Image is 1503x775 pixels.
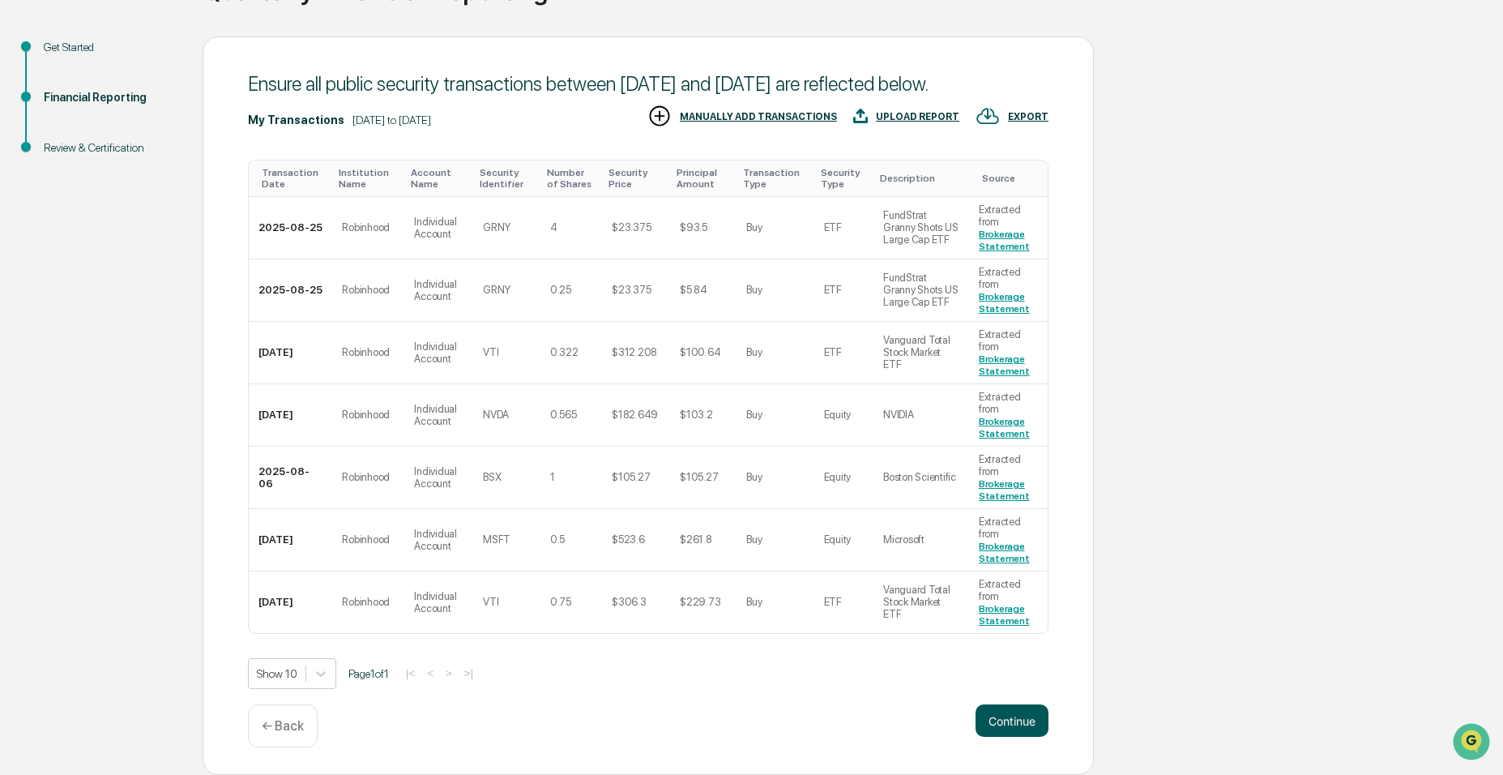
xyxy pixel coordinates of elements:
[680,471,718,483] div: $105.27
[342,533,390,546] div: Robinhood
[824,221,842,233] div: ETF
[550,471,555,483] div: 1
[680,221,707,233] div: $93.5
[821,167,867,190] div: Toggle SortBy
[746,409,762,421] div: Buy
[248,113,344,126] div: My Transactions
[342,346,390,358] div: Robinhood
[883,533,924,546] div: Microsoft
[746,596,762,608] div: Buy
[979,541,1030,564] a: Brokerage Statement
[876,111,959,122] div: UPLOAD REPORT
[32,235,102,251] span: Data Lookup
[404,322,473,384] td: Individual Account
[746,533,762,546] div: Buy
[262,167,326,190] div: Toggle SortBy
[883,584,959,620] div: Vanguard Total Stock Market ETF
[677,167,730,190] div: Toggle SortBy
[550,533,565,546] div: 0.5
[44,139,177,156] div: Review & Certification
[441,666,457,680] button: >
[969,447,1048,509] td: Extracted from
[404,572,473,633] td: Individual Account
[550,284,571,296] div: 0.25
[824,409,851,421] div: Equity
[55,140,205,153] div: We're available if you need us!
[824,284,842,296] div: ETF
[44,89,177,106] div: Financial Reporting
[550,596,571,608] div: 0.75
[114,274,196,287] a: Powered byPylon
[342,284,390,296] div: Robinhood
[612,596,646,608] div: $306.3
[680,284,707,296] div: $5.84
[404,447,473,509] td: Individual Account
[550,409,577,421] div: 0.565
[883,334,959,370] div: Vanguard Total Stock Market ETF
[117,206,130,219] div: 🗄️
[680,409,712,421] div: $103.2
[55,124,266,140] div: Start new chat
[483,346,498,358] div: VTI
[249,447,332,509] td: 2025-08-06
[1008,111,1048,122] div: EXPORT
[550,346,579,358] div: 0.322
[16,34,295,60] p: How can we help?
[249,322,332,384] td: [DATE]
[979,291,1030,315] a: Brokerage Statement
[275,129,295,148] button: Start new chat
[680,596,720,608] div: $229.73
[824,346,842,358] div: ETF
[32,204,105,221] span: Preclearance
[612,533,644,546] div: $523.6
[612,284,651,296] div: $23.375
[550,221,557,233] div: 4
[161,275,196,287] span: Pylon
[746,471,762,483] div: Buy
[16,237,29,250] div: 🔎
[976,104,1000,128] img: EXPORT
[134,204,201,221] span: Attestations
[10,229,109,258] a: 🔎Data Lookup
[880,173,963,184] div: Toggle SortBy
[342,221,390,233] div: Robinhood
[111,198,207,227] a: 🗄️Attestations
[824,471,851,483] div: Equity
[342,409,390,421] div: Robinhood
[404,509,473,572] td: Individual Account
[883,471,956,483] div: Boston Scientific
[982,173,1041,184] div: Toggle SortBy
[249,509,332,572] td: [DATE]
[483,221,510,233] div: GRNY
[44,39,177,56] div: Get Started
[979,229,1030,252] a: Brokerage Statement
[1451,721,1495,765] iframe: Open customer support
[680,346,720,358] div: $100.64
[883,409,913,421] div: NVIDIA
[612,221,651,233] div: $23.375
[483,409,509,421] div: NVDA
[969,322,1048,384] td: Extracted from
[249,259,332,322] td: 2025-08-25
[746,284,762,296] div: Buy
[883,209,959,246] div: FundStrat Granny Shots US Large Cap ETF
[348,667,389,680] span: Page 1 of 1
[647,104,672,128] img: MANUALLY ADD TRANSACTIONS
[404,197,473,259] td: Individual Account
[743,167,807,190] div: Toggle SortBy
[883,272,959,308] div: FundStrat Granny Shots US Large Cap ETF
[404,384,473,447] td: Individual Account
[249,384,332,447] td: [DATE]
[459,666,478,680] button: >|
[853,104,868,128] img: UPLOAD REPORT
[612,346,657,358] div: $312.208
[979,603,1030,627] a: Brokerage Statement
[979,478,1030,502] a: Brokerage Statement
[976,704,1048,737] button: Continue
[969,259,1048,322] td: Extracted from
[401,666,420,680] button: |<
[16,124,45,153] img: 1746055101610-c473b297-6a78-478c-a979-82029cc54cd1
[969,197,1048,259] td: Extracted from
[969,572,1048,633] td: Extracted from
[612,409,658,421] div: $182.649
